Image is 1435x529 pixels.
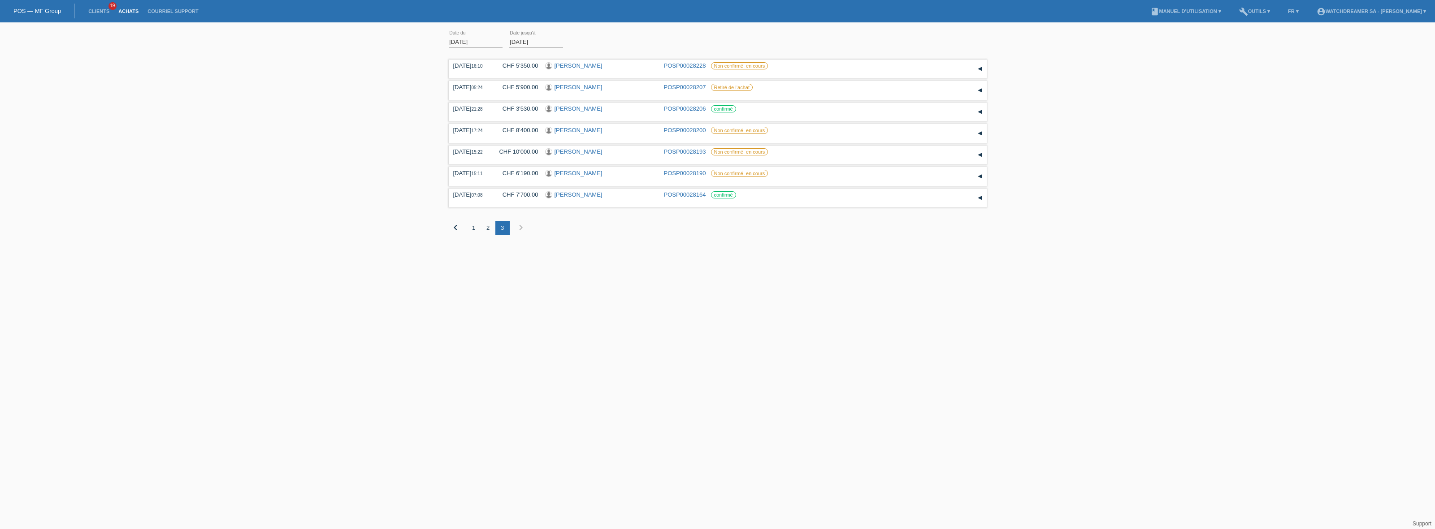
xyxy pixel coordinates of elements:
[1312,9,1431,14] a: account_circleWatchdreamer SA - [PERSON_NAME] ▾
[555,105,603,112] a: [PERSON_NAME]
[471,85,482,90] span: 05:24
[453,191,489,198] div: [DATE]
[1413,520,1431,527] a: Support
[450,222,461,233] i: chevron_left
[496,191,538,198] div: CHF 7'700.00
[496,105,538,112] div: CHF 3'530.00
[555,148,603,155] a: [PERSON_NAME]
[973,84,987,97] div: étendre/coller
[471,193,482,198] span: 07:08
[1283,9,1303,14] a: FR ▾
[467,221,481,235] div: 1
[973,105,987,119] div: étendre/coller
[453,148,489,155] div: [DATE]
[471,128,482,133] span: 17:24
[13,8,61,14] a: POS — MF Group
[711,84,753,91] label: Retiré de l‘achat
[1317,7,1326,16] i: account_circle
[471,171,482,176] span: 15:11
[453,170,489,176] div: [DATE]
[471,150,482,155] span: 15:22
[664,191,706,198] a: POSP00028164
[453,105,489,112] div: [DATE]
[664,62,706,69] a: POSP00028228
[664,148,706,155] a: POSP00028193
[555,84,603,90] a: [PERSON_NAME]
[453,84,489,90] div: [DATE]
[496,84,538,90] div: CHF 5'900.00
[496,127,538,133] div: CHF 8'400.00
[1239,7,1248,16] i: build
[1235,9,1275,14] a: buildOutils ▾
[516,222,526,233] i: chevron_right
[711,62,768,69] label: Non confirmé, en cours
[664,170,706,176] a: POSP00028190
[664,105,706,112] a: POSP00028206
[496,148,538,155] div: CHF 10'000.00
[143,9,203,14] a: Courriel Support
[711,105,736,112] label: confirmé
[471,64,482,69] span: 16:10
[453,127,489,133] div: [DATE]
[711,148,768,155] label: Non confirmé, en cours
[481,221,495,235] div: 2
[496,62,538,69] div: CHF 5'350.00
[114,9,143,14] a: Achats
[471,107,482,112] span: 21:28
[973,148,987,162] div: étendre/coller
[1146,9,1226,14] a: bookManuel d’utilisation ▾
[664,84,706,90] a: POSP00028207
[711,191,736,198] label: confirmé
[664,127,706,133] a: POSP00028200
[973,62,987,76] div: étendre/coller
[555,170,603,176] a: [PERSON_NAME]
[555,62,603,69] a: [PERSON_NAME]
[555,191,603,198] a: [PERSON_NAME]
[973,170,987,183] div: étendre/coller
[555,127,603,133] a: [PERSON_NAME]
[496,170,538,176] div: CHF 6'190.00
[108,2,117,10] span: 19
[711,170,768,177] label: Non confirmé, en cours
[973,191,987,205] div: étendre/coller
[453,62,489,69] div: [DATE]
[1150,7,1159,16] i: book
[84,9,114,14] a: Clients
[973,127,987,140] div: étendre/coller
[495,221,510,235] div: 3
[711,127,768,134] label: Non confirmé, en cours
